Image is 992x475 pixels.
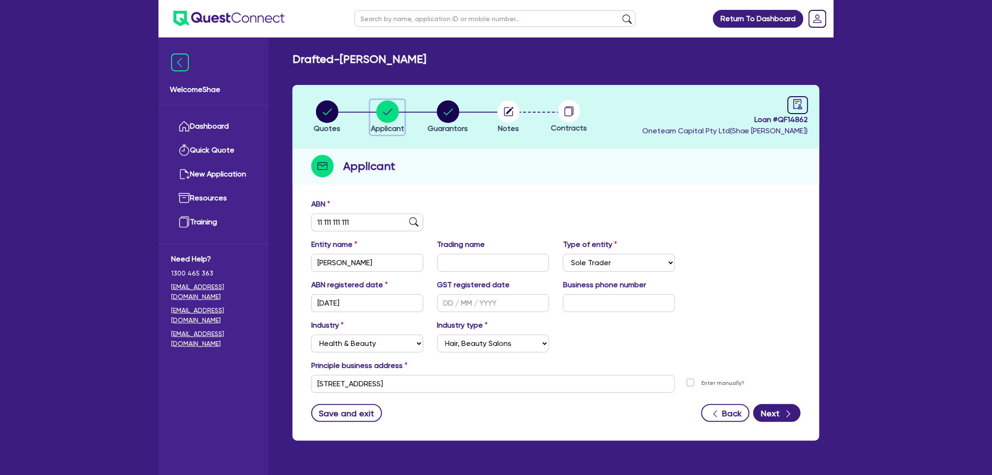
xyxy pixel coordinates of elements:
[437,239,485,250] label: Trading name
[437,294,549,312] input: DD / MM / YYYY
[642,114,808,125] span: Loan # QF14862
[311,320,344,331] label: Industry
[551,123,587,132] span: Contracts
[437,279,510,291] label: GST registered date
[311,155,334,177] img: step-icon
[171,115,256,138] a: Dashboard
[563,239,617,250] label: Type of entity
[311,360,407,371] label: Principle business address
[171,282,256,302] a: [EMAIL_ADDRESS][DOMAIN_NAME]
[793,99,803,109] span: audit
[370,100,405,135] button: Applicant
[354,10,636,27] input: Search by name, application ID or mobile number...
[171,138,256,162] a: Quick Quote
[311,279,388,291] label: ABN registered date
[171,186,256,210] a: Resources
[343,158,395,175] h2: Applicant
[311,404,382,422] button: Save and exit
[428,124,468,133] span: Guarantors
[702,379,745,388] label: Enter manually?
[701,404,750,422] button: Back
[179,216,190,228] img: training
[428,100,469,135] button: Guarantors
[805,7,830,31] a: Dropdown toggle
[788,96,808,114] a: audit
[314,124,340,133] span: Quotes
[437,320,488,331] label: Industry type
[409,217,419,227] img: abn-lookup icon
[179,145,190,156] img: quick-quote
[311,294,423,312] input: DD / MM / YYYY
[371,124,404,133] span: Applicant
[179,169,190,180] img: new-application
[171,54,189,71] img: icon-menu-close
[171,253,256,265] span: Need Help?
[753,404,801,422] button: Next
[171,306,256,325] a: [EMAIL_ADDRESS][DOMAIN_NAME]
[179,192,190,204] img: resources
[313,100,341,135] button: Quotes
[170,84,257,95] span: Welcome Shae
[171,329,256,349] a: [EMAIL_ADDRESS][DOMAIN_NAME]
[293,53,426,66] h2: Drafted - [PERSON_NAME]
[713,10,804,28] a: Return To Dashboard
[171,162,256,186] a: New Application
[498,124,519,133] span: Notes
[497,100,520,135] button: Notes
[173,11,285,26] img: quest-connect-logo-blue
[311,239,357,250] label: Entity name
[171,268,256,278] span: 1300 465 363
[311,199,330,210] label: ABN
[563,279,646,291] label: Business phone number
[171,210,256,234] a: Training
[642,126,808,135] span: Oneteam Capital Pty Ltd ( Shae [PERSON_NAME] )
